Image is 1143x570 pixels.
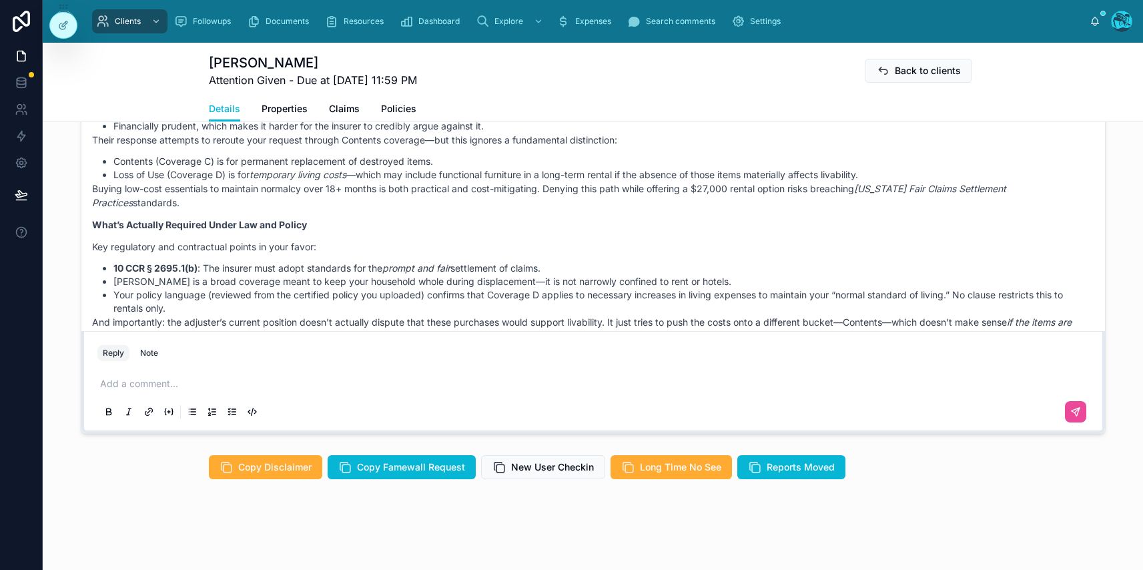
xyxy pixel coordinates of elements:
[737,455,845,479] button: Reports Moved
[140,348,158,358] div: Note
[209,97,240,122] a: Details
[472,9,550,33] a: Explore
[209,53,417,72] h1: [PERSON_NAME]
[511,461,594,474] span: New User Checkin
[238,461,312,474] span: Copy Disclaimer
[329,102,360,115] span: Claims
[113,288,1094,315] li: Your policy language (reviewed from the certified policy you uploaded) confirms that Coverage D a...
[727,9,790,33] a: Settings
[640,461,721,474] span: Long Time No See
[418,16,460,27] span: Dashboard
[895,64,961,77] span: Back to clients
[92,9,167,33] a: Clients
[357,461,465,474] span: Copy Famewall Request
[381,97,416,123] a: Policies
[750,16,781,27] span: Settings
[494,16,523,27] span: Explore
[344,16,384,27] span: Resources
[209,455,322,479] button: Copy Disclaimer
[623,9,725,33] a: Search comments
[92,133,1094,147] p: Their response attempts to reroute your request through Contents coverage—but this ignores a fund...
[85,7,1090,36] div: scrollable content
[92,240,1094,254] p: Key regulatory and contractual points in your favor:
[92,219,307,230] strong: What’s Actually Required Under Law and Policy
[170,9,240,33] a: Followups
[113,155,1094,168] li: Contents (Coverage C) is for permanent replacement of destroyed items.
[193,16,231,27] span: Followups
[113,119,1094,133] li: Financially prudent, which makes it harder for the insurer to credibly argue against it.
[262,97,308,123] a: Properties
[321,9,393,33] a: Resources
[552,9,621,33] a: Expenses
[113,262,1094,275] li: : The insurer must adopt standards for the settlement of claims.
[382,262,450,274] em: prompt and fair
[92,316,1072,342] em: if the items are needed solely to get through the displacement period
[115,16,141,27] span: Clients
[243,9,318,33] a: Documents
[135,345,163,361] button: Note
[113,168,1094,182] li: Loss of Use (Coverage D) is for —which may include functional furniture in a long-term rental if ...
[266,16,309,27] span: Documents
[575,16,611,27] span: Expenses
[97,345,129,361] button: Reply
[92,315,1094,343] p: And importantly: the adjuster’s current position doesn't actually dispute that these purchases wo...
[113,275,1094,288] li: [PERSON_NAME] is a broad coverage meant to keep your household whole during displacement—it is no...
[329,97,360,123] a: Claims
[250,169,346,180] em: temporary living costs
[113,262,198,274] strong: 10 CCR § 2695.1(b)
[262,102,308,115] span: Properties
[396,9,469,33] a: Dashboard
[767,461,835,474] span: Reports Moved
[92,183,1006,208] em: [US_STATE] Fair Claims Settlement Practices
[646,16,715,27] span: Search comments
[328,455,476,479] button: Copy Famewall Request
[481,455,605,479] button: New User Checkin
[865,59,972,83] button: Back to clients
[209,72,417,88] span: Attention Given - Due at [DATE] 11:59 PM
[381,102,416,115] span: Policies
[209,102,240,115] span: Details
[92,182,1094,210] p: Buying low-cost essentials to maintain normalcy over 18+ months is both practical and cost-mitiga...
[611,455,732,479] button: Long Time No See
